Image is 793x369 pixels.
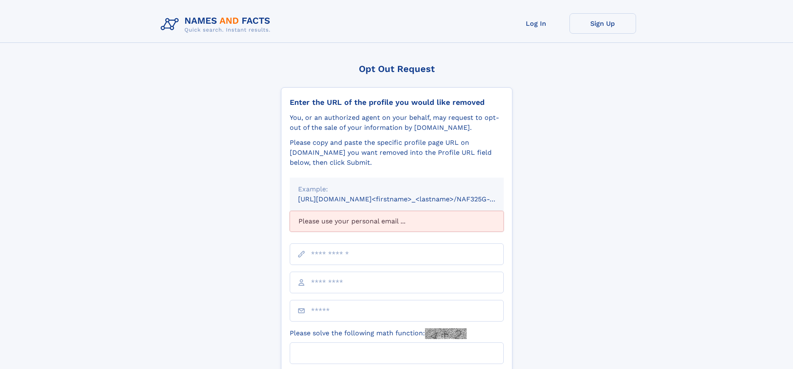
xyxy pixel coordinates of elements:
div: Opt Out Request [281,64,512,74]
div: Please use your personal email ... [290,211,504,232]
div: Please copy and paste the specific profile page URL on [DOMAIN_NAME] you want removed into the Pr... [290,138,504,168]
div: Example: [298,184,495,194]
img: Logo Names and Facts [157,13,277,36]
small: [URL][DOMAIN_NAME]<firstname>_<lastname>/NAF325G-xxxxxxxx [298,195,520,203]
a: Sign Up [569,13,636,34]
div: You, or an authorized agent on your behalf, may request to opt-out of the sale of your informatio... [290,113,504,133]
div: Enter the URL of the profile you would like removed [290,98,504,107]
label: Please solve the following math function: [290,328,467,339]
a: Log In [503,13,569,34]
